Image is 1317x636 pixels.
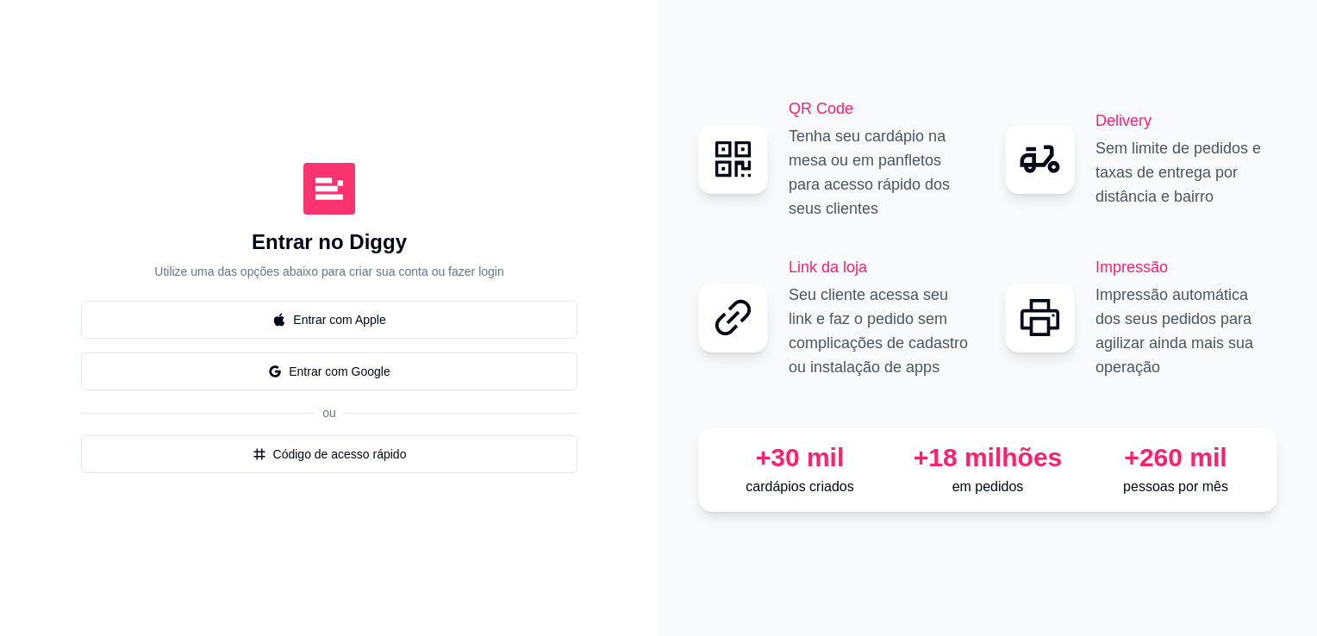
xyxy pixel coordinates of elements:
h1: Entrar no Diggy [252,228,407,256]
p: Seu cliente acessa seu link e faz o pedido sem complicações de cadastro ou instalação de apps [789,283,971,379]
p: Impressão automática dos seus pedidos para agilizar ainda mais sua operação [1095,283,1277,379]
p: em pedidos [901,477,1075,497]
button: numberCódigo de acesso rápido [81,435,577,473]
p: Utilize uma das opções abaixo para criar sua conta ou fazer login [154,263,503,280]
img: Diggy [303,163,355,215]
div: +260 mil [1089,442,1263,473]
span: ou [315,406,343,420]
h2: Impressão [1095,255,1277,279]
h2: QR Code [789,97,971,121]
p: pessoas por mês [1089,477,1263,497]
button: appleEntrar com Apple [81,301,577,339]
p: Tenha seu cardápio na mesa ou em panfletos para acesso rápido dos seus clientes [789,124,971,221]
p: cardápios criados [713,477,887,497]
span: google [268,365,282,378]
h2: Delivery [1095,109,1277,133]
div: +30 mil [713,442,887,473]
div: +18 milhões [901,442,1075,473]
p: Sem limite de pedidos e taxas de entrega por distância e bairro [1095,136,1277,209]
span: number [253,447,266,461]
h2: Link da loja [789,255,971,279]
button: googleEntrar com Google [81,352,577,390]
span: apple [272,313,286,327]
